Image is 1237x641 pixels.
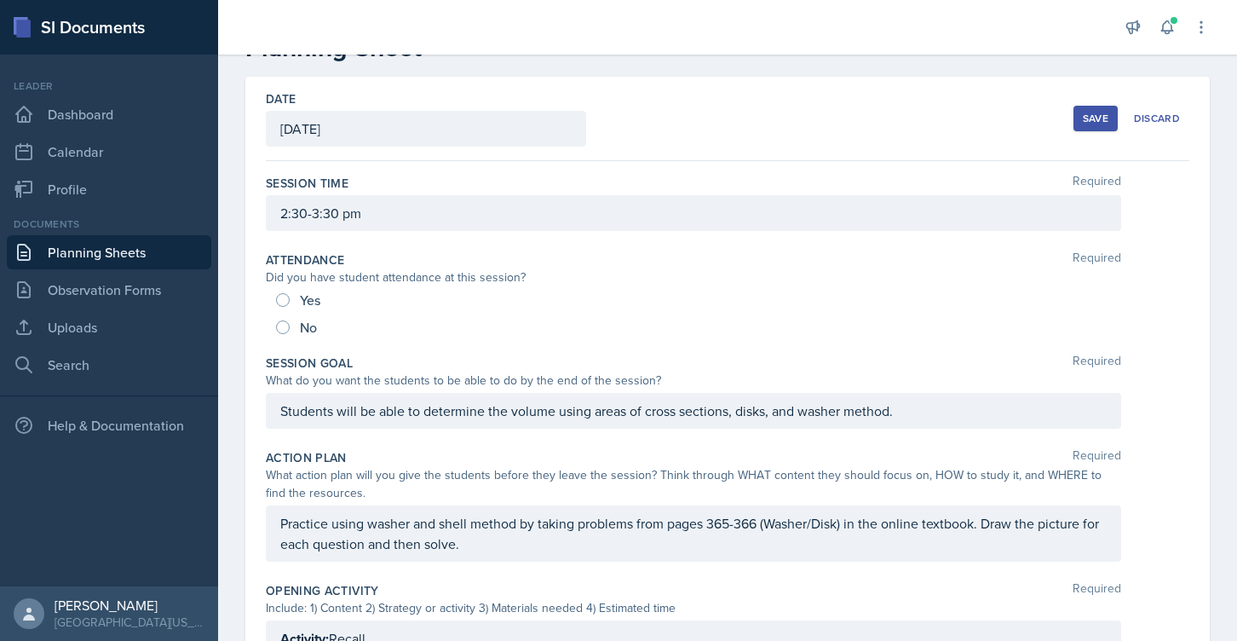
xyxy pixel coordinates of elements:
[7,217,211,232] div: Documents
[7,172,211,206] a: Profile
[7,408,211,442] div: Help & Documentation
[1134,112,1180,125] div: Discard
[266,251,345,269] label: Attendance
[7,78,211,94] div: Leader
[266,599,1121,617] div: Include: 1) Content 2) Strategy or activity 3) Materials needed 4) Estimated time
[266,355,353,372] label: Session Goal
[55,597,204,614] div: [PERSON_NAME]
[266,449,347,466] label: Action Plan
[7,135,211,169] a: Calendar
[1073,582,1121,599] span: Required
[266,582,379,599] label: Opening Activity
[300,319,317,336] span: No
[245,32,1210,63] h2: Planning Sheet
[1083,112,1108,125] div: Save
[1073,175,1121,192] span: Required
[266,175,348,192] label: Session Time
[266,372,1121,390] div: What do you want the students to be able to do by the end of the session?
[7,348,211,382] a: Search
[266,269,1121,286] div: Did you have student attendance at this session?
[7,97,211,131] a: Dashboard
[266,466,1121,502] div: What action plan will you give the students before they leave the session? Think through WHAT con...
[1073,106,1118,131] button: Save
[280,513,1107,554] p: Practice using washer and shell method by taking problems from pages 365-366 (Washer/Disk) in the...
[280,203,1107,223] p: 2:30-3:30 pm
[300,292,320,309] span: Yes
[266,90,296,107] label: Date
[7,310,211,344] a: Uploads
[1073,355,1121,372] span: Required
[1073,449,1121,466] span: Required
[7,273,211,307] a: Observation Forms
[280,401,1107,421] p: Students will be able to determine the volume using areas of cross sections, disks, and washer me...
[7,235,211,269] a: Planning Sheets
[55,614,204,631] div: [GEOGRAPHIC_DATA][US_STATE] in [GEOGRAPHIC_DATA]
[1125,106,1189,131] button: Discard
[1073,251,1121,269] span: Required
